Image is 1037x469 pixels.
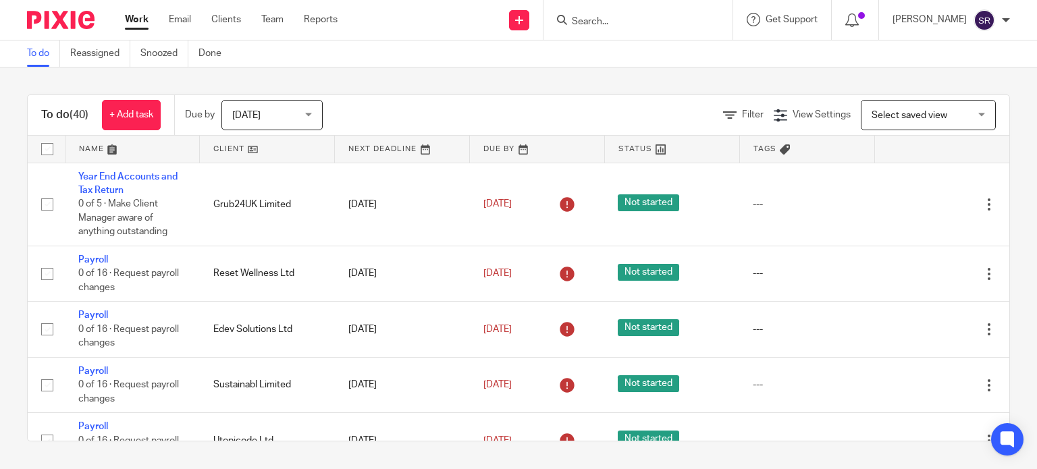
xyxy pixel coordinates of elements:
[78,199,167,236] span: 0 of 5 · Make Client Manager aware of anything outstanding
[200,163,335,246] td: Grub24UK Limited
[78,172,178,195] a: Year End Accounts and Tax Return
[211,13,241,26] a: Clients
[125,13,149,26] a: Work
[753,323,861,336] div: ---
[974,9,995,31] img: svg%3E
[78,380,179,404] span: 0 of 16 · Request payroll changes
[742,110,764,119] span: Filter
[483,325,512,334] span: [DATE]
[304,13,338,26] a: Reports
[483,269,512,278] span: [DATE]
[198,40,232,67] a: Done
[70,40,130,67] a: Reassigned
[618,194,679,211] span: Not started
[78,255,108,265] a: Payroll
[793,110,851,119] span: View Settings
[78,269,179,292] span: 0 of 16 · Request payroll changes
[27,11,95,29] img: Pixie
[200,246,335,301] td: Reset Wellness Ltd
[872,111,947,120] span: Select saved view
[618,264,679,281] span: Not started
[70,109,88,120] span: (40)
[78,422,108,431] a: Payroll
[78,310,108,320] a: Payroll
[169,13,191,26] a: Email
[335,357,470,412] td: [DATE]
[140,40,188,67] a: Snoozed
[41,108,88,122] h1: To do
[753,145,776,153] span: Tags
[78,436,179,460] span: 0 of 16 · Request payroll changes
[200,302,335,357] td: Edev Solutions Ltd
[335,413,470,468] td: [DATE]
[335,302,470,357] td: [DATE]
[618,319,679,336] span: Not started
[261,13,284,26] a: Team
[335,246,470,301] td: [DATE]
[753,267,861,280] div: ---
[483,199,512,209] span: [DATE]
[483,380,512,389] span: [DATE]
[185,108,215,121] p: Due by
[102,100,161,130] a: + Add task
[753,378,861,391] div: ---
[200,413,335,468] td: Utopicode Ltd
[766,15,818,24] span: Get Support
[618,375,679,392] span: Not started
[753,198,861,211] div: ---
[78,366,108,376] a: Payroll
[78,325,179,348] span: 0 of 16 · Request payroll changes
[27,40,60,67] a: To do
[570,16,692,28] input: Search
[893,13,967,26] p: [PERSON_NAME]
[483,436,512,445] span: [DATE]
[335,163,470,246] td: [DATE]
[200,357,335,412] td: Sustainabl Limited
[753,434,861,447] div: ---
[232,111,261,120] span: [DATE]
[618,431,679,447] span: Not started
